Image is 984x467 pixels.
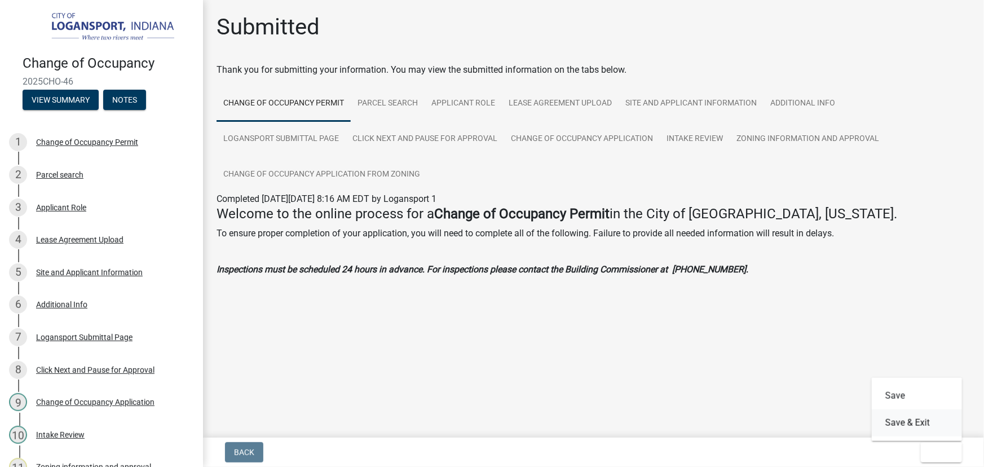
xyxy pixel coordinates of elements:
[504,121,660,157] a: Change of Occupancy Application
[9,296,27,314] div: 6
[36,236,123,244] div: Lease Agreement Upload
[425,86,502,122] a: Applicant Role
[234,448,254,457] span: Back
[9,133,27,151] div: 1
[730,121,886,157] a: Zoning information and approval
[36,398,155,406] div: Change of Occupancy Application
[103,90,146,110] button: Notes
[217,121,346,157] a: Logansport Submittal Page
[217,157,427,193] a: Change of Occupancy Application from zoning
[36,366,155,374] div: Click Next and Pause for Approval
[217,193,436,204] span: Completed [DATE][DATE] 8:16 AM EDT by Logansport 1
[36,431,85,439] div: Intake Review
[9,361,27,379] div: 8
[217,264,748,275] strong: Inspections must be scheduled 24 hours in advance. For inspections please contact the Building Co...
[872,378,962,441] div: Exit
[9,393,27,411] div: 9
[36,171,83,179] div: Parcel search
[36,268,143,276] div: Site and Applicant Information
[36,138,138,146] div: Change of Occupancy Permit
[619,86,764,122] a: Site and Applicant Information
[930,448,946,457] span: Exit
[23,90,99,110] button: View Summary
[9,263,27,281] div: 5
[217,206,970,222] h4: Welcome to the online process for a in the City of [GEOGRAPHIC_DATA], [US_STATE].
[217,63,970,77] div: Thank you for submitting your information. You may view the submitted information on the tabs below.
[217,14,320,41] h1: Submitted
[103,96,146,105] wm-modal-confirm: Notes
[36,204,86,212] div: Applicant Role
[660,121,730,157] a: Intake Review
[23,96,99,105] wm-modal-confirm: Summary
[217,86,351,122] a: Change of Occupancy Permit
[23,55,194,72] h4: Change of Occupancy
[764,86,842,122] a: Additional Info
[502,86,619,122] a: Lease Agreement Upload
[9,231,27,249] div: 4
[346,121,504,157] a: Click Next and Pause for Approval
[9,166,27,184] div: 2
[434,206,610,222] strong: Change of Occupancy Permit
[23,76,180,87] span: 2025CHO-46
[225,442,263,462] button: Back
[23,12,185,43] img: City of Logansport, Indiana
[351,86,425,122] a: Parcel search
[9,426,27,444] div: 10
[872,409,962,437] button: Save & Exit
[872,382,962,409] button: Save
[921,442,962,462] button: Exit
[36,333,133,341] div: Logansport Submittal Page
[36,301,87,309] div: Additional Info
[9,328,27,346] div: 7
[217,227,970,254] p: To ensure proper completion of your application, you will need to complete all of the following. ...
[9,199,27,217] div: 3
